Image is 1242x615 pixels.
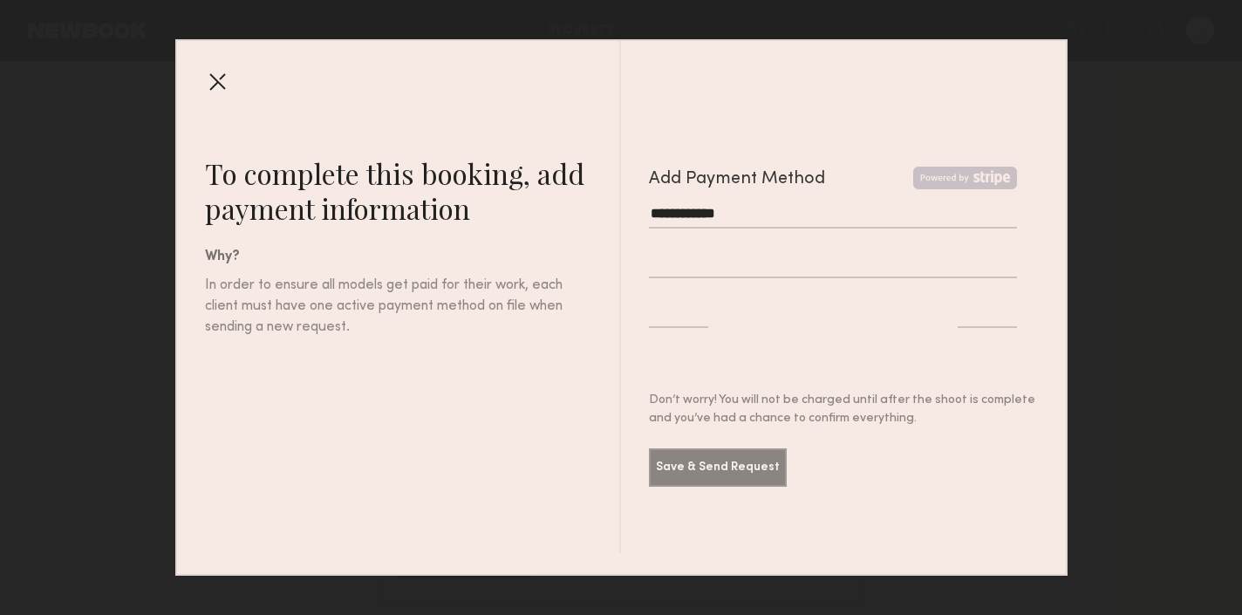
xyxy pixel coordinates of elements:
iframe: Secure expiration date input frame [649,304,708,321]
div: Don’t worry! You will not be charged until after the shoot is complete and you’ve had a chance to... [649,391,1038,427]
div: Why? [205,247,620,268]
iframe: Secure CVC input frame [958,304,1017,321]
div: In order to ensure all models get paid for their work, each client must have one active payment m... [205,275,564,338]
div: Add Payment Method [649,167,825,193]
div: To complete this booking, add payment information [205,156,620,226]
iframe: Secure card number input frame [649,255,1017,271]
